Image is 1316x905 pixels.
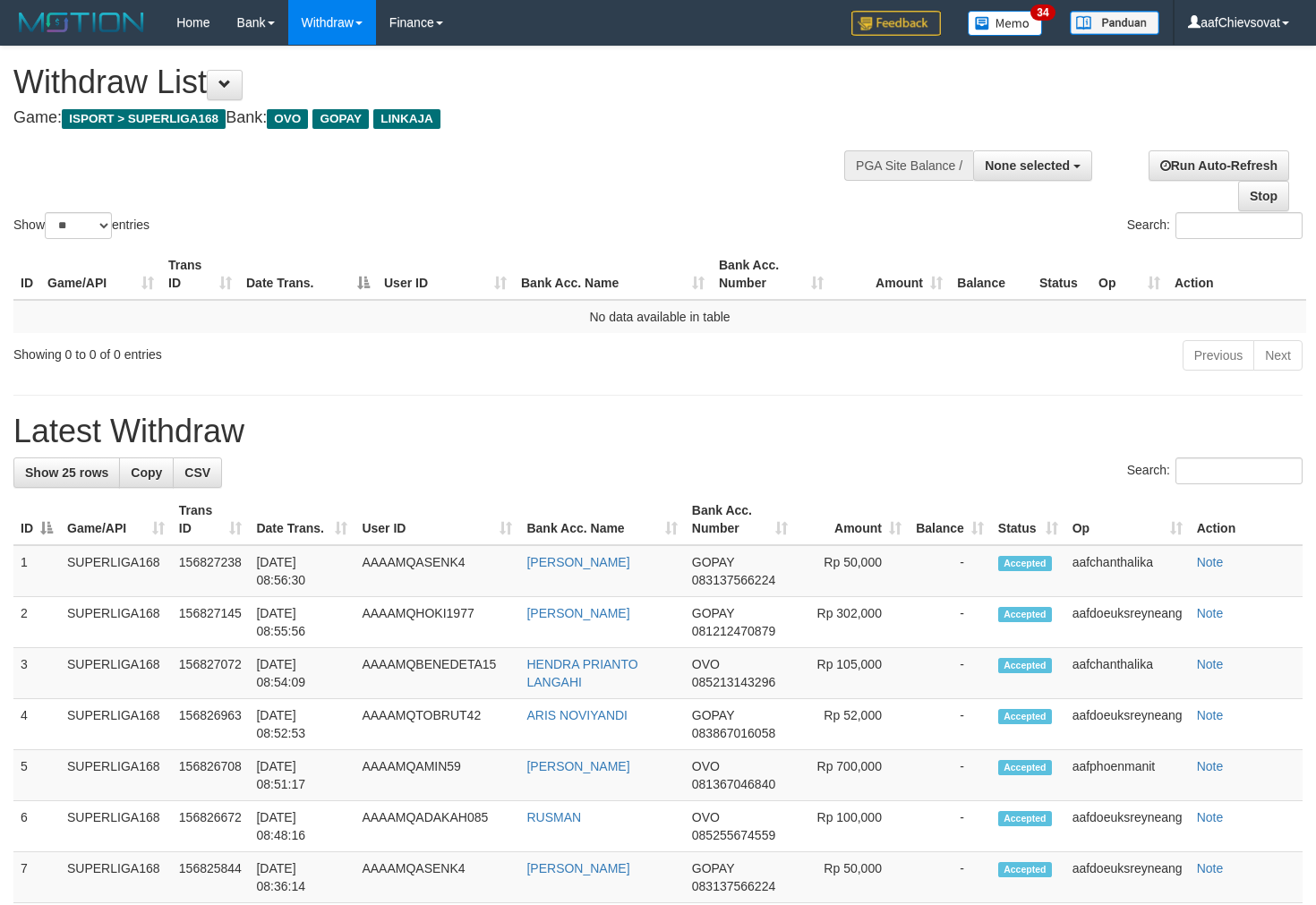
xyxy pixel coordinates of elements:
[60,801,172,852] td: SUPERLIGA168
[526,861,629,875] a: [PERSON_NAME]
[1197,708,1224,722] a: Note
[526,708,628,722] a: ARIS NOVIYANDI
[692,624,775,638] span: Copy 081212470879 to clipboard
[172,545,250,597] td: 156827238
[13,457,120,488] a: Show 25 rows
[795,852,909,903] td: Rp 50,000
[172,750,250,801] td: 156826708
[1032,249,1091,300] th: Status
[13,414,1303,449] h1: Latest Withdraw
[692,573,775,587] span: Copy 083137566224 to clipboard
[60,597,172,648] td: SUPERLIGA168
[795,545,909,597] td: Rp 50,000
[851,11,941,36] img: Feedback.jpg
[1127,457,1303,484] label: Search:
[795,648,909,699] td: Rp 105,000
[60,545,172,597] td: SUPERLIGA168
[998,658,1052,673] span: Accepted
[692,810,720,824] span: OVO
[312,109,369,129] span: GOPAY
[172,597,250,648] td: 156827145
[1065,597,1190,648] td: aafdoeuksreyneang
[909,597,991,648] td: -
[909,852,991,903] td: -
[373,109,440,129] span: LINKAJA
[514,249,712,300] th: Bank Acc. Name: activate to sort column ascending
[991,494,1065,545] th: Status: activate to sort column ascending
[172,801,250,852] td: 156826672
[973,150,1092,181] button: None selected
[60,494,172,545] th: Game/API: activate to sort column ascending
[13,545,60,597] td: 1
[1175,457,1303,484] input: Search:
[13,852,60,903] td: 7
[998,556,1052,571] span: Accepted
[526,657,637,689] a: HENDRA PRIANTO LANGAHI
[267,109,308,129] span: OVO
[692,759,720,773] span: OVO
[13,648,60,699] td: 3
[172,699,250,750] td: 156826963
[526,555,629,569] a: [PERSON_NAME]
[1065,494,1190,545] th: Op: activate to sort column ascending
[1197,555,1224,569] a: Note
[692,726,775,740] span: Copy 083867016058 to clipboard
[909,750,991,801] td: -
[968,11,1043,36] img: Button%20Memo.svg
[998,811,1052,826] span: Accepted
[1253,340,1303,371] a: Next
[692,879,775,893] span: Copy 083137566224 to clipboard
[795,597,909,648] td: Rp 302,000
[355,801,519,852] td: AAAAMQADAKAH085
[184,465,210,480] span: CSV
[13,9,150,36] img: MOTION_logo.png
[1175,212,1303,239] input: Search:
[692,777,775,791] span: Copy 081367046840 to clipboard
[13,249,40,300] th: ID
[60,852,172,903] td: SUPERLIGA168
[998,709,1052,724] span: Accepted
[355,648,519,699] td: AAAAMQBENEDETA15
[1197,810,1224,824] a: Note
[1197,759,1224,773] a: Note
[1127,212,1303,239] label: Search:
[25,465,108,480] span: Show 25 rows
[519,494,684,545] th: Bank Acc. Name: activate to sort column ascending
[355,545,519,597] td: AAAAMQASENK4
[526,810,581,824] a: RUSMAN
[172,648,250,699] td: 156827072
[712,249,831,300] th: Bank Acc. Number: activate to sort column ascending
[60,750,172,801] td: SUPERLIGA168
[1065,852,1190,903] td: aafdoeuksreyneang
[249,699,355,750] td: [DATE] 08:52:53
[13,699,60,750] td: 4
[795,801,909,852] td: Rp 100,000
[40,249,161,300] th: Game/API: activate to sort column ascending
[909,545,991,597] td: -
[909,801,991,852] td: -
[249,494,355,545] th: Date Trans.: activate to sort column ascending
[249,545,355,597] td: [DATE] 08:56:30
[526,606,629,620] a: [PERSON_NAME]
[249,750,355,801] td: [DATE] 08:51:17
[795,750,909,801] td: Rp 700,000
[1065,648,1190,699] td: aafchanthalika
[60,648,172,699] td: SUPERLIGA168
[239,249,377,300] th: Date Trans.: activate to sort column descending
[1065,750,1190,801] td: aafphoenmanit
[131,465,162,480] span: Copy
[692,708,734,722] span: GOPAY
[249,801,355,852] td: [DATE] 08:48:16
[998,607,1052,622] span: Accepted
[377,249,514,300] th: User ID: activate to sort column ascending
[1065,801,1190,852] td: aafdoeuksreyneang
[161,249,239,300] th: Trans ID: activate to sort column ascending
[249,648,355,699] td: [DATE] 08:54:09
[13,109,859,127] h4: Game: Bank:
[1183,340,1254,371] a: Previous
[1197,606,1224,620] a: Note
[355,699,519,750] td: AAAAMQTOBRUT42
[692,675,775,689] span: Copy 085213143296 to clipboard
[844,150,973,181] div: PGA Site Balance /
[249,852,355,903] td: [DATE] 08:36:14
